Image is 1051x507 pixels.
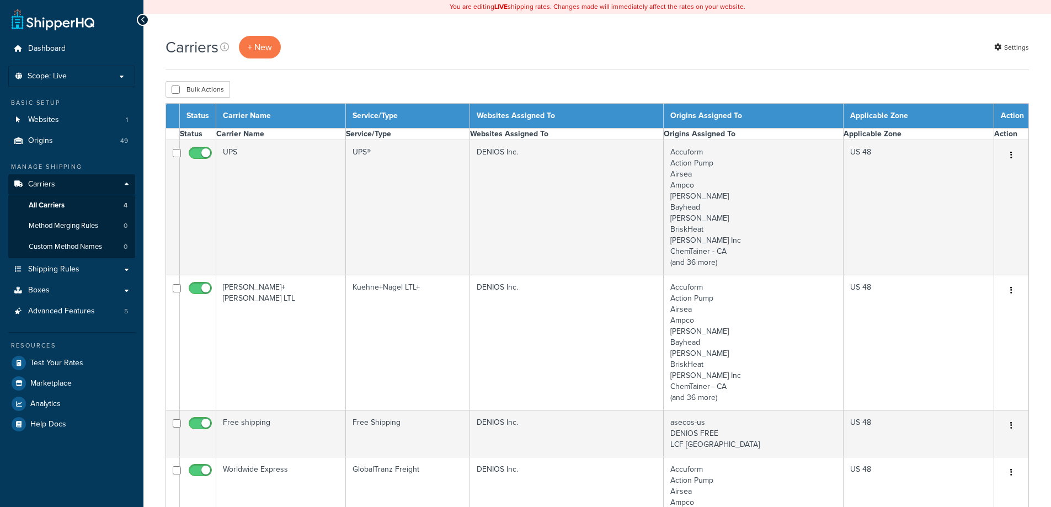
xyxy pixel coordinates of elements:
[8,131,135,151] a: Origins 49
[346,140,470,275] td: UPS®
[124,201,127,210] span: 4
[8,39,135,59] a: Dashboard
[28,286,50,295] span: Boxes
[346,410,470,457] td: Free Shipping
[216,129,346,140] th: Carrier Name
[8,373,135,393] a: Marketplace
[28,307,95,316] span: Advanced Features
[8,280,135,301] a: Boxes
[994,104,1029,129] th: Action
[8,195,135,216] a: All Carriers 4
[994,40,1029,55] a: Settings
[843,410,994,457] td: US 48
[216,140,346,275] td: UPS
[180,104,216,129] th: Status
[664,104,844,129] th: Origins Assigned To
[28,180,55,189] span: Carriers
[28,72,67,81] span: Scope: Live
[180,129,216,140] th: Status
[8,98,135,108] div: Basic Setup
[8,131,135,151] li: Origins
[28,115,59,125] span: Websites
[346,104,470,129] th: Service/Type
[30,420,66,429] span: Help Docs
[29,242,102,252] span: Custom Method Names
[166,36,218,58] h1: Carriers
[8,110,135,130] li: Websites
[664,410,844,457] td: asecos-us DENIOS FREE LCF [GEOGRAPHIC_DATA]
[8,353,135,373] a: Test Your Rates
[470,104,664,129] th: Websites Assigned To
[30,399,61,409] span: Analytics
[470,410,664,457] td: DENIOS Inc.
[8,237,135,257] li: Custom Method Names
[8,414,135,434] a: Help Docs
[470,129,664,140] th: Websites Assigned To
[28,44,66,54] span: Dashboard
[994,129,1029,140] th: Action
[124,307,128,316] span: 5
[29,201,65,210] span: All Carriers
[843,129,994,140] th: Applicable Zone
[239,36,281,58] a: + New
[30,379,72,388] span: Marketplace
[843,275,994,410] td: US 48
[124,242,127,252] span: 0
[126,115,128,125] span: 1
[216,410,346,457] td: Free shipping
[8,301,135,322] li: Advanced Features
[12,8,94,30] a: ShipperHQ Home
[8,174,135,195] a: Carriers
[664,275,844,410] td: Accuform Action Pump Airsea Ampco [PERSON_NAME] Bayhead [PERSON_NAME] BriskHeat [PERSON_NAME] Inc...
[470,140,664,275] td: DENIOS Inc.
[8,216,135,236] a: Method Merging Rules 0
[216,104,346,129] th: Carrier Name
[843,104,994,129] th: Applicable Zone
[28,265,79,274] span: Shipping Rules
[216,275,346,410] td: [PERSON_NAME]+[PERSON_NAME] LTL
[8,174,135,258] li: Carriers
[843,140,994,275] td: US 48
[346,275,470,410] td: Kuehne+Nagel LTL+
[28,136,53,146] span: Origins
[8,301,135,322] a: Advanced Features 5
[470,275,664,410] td: DENIOS Inc.
[8,195,135,216] li: All Carriers
[8,394,135,414] a: Analytics
[8,110,135,130] a: Websites 1
[120,136,128,146] span: 49
[29,221,98,231] span: Method Merging Rules
[30,359,83,368] span: Test Your Rates
[664,140,844,275] td: Accuform Action Pump Airsea Ampco [PERSON_NAME] Bayhead [PERSON_NAME] BriskHeat [PERSON_NAME] Inc...
[8,216,135,236] li: Method Merging Rules
[8,162,135,172] div: Manage Shipping
[124,221,127,231] span: 0
[8,259,135,280] a: Shipping Rules
[494,2,508,12] b: LIVE
[8,237,135,257] a: Custom Method Names 0
[346,129,470,140] th: Service/Type
[166,81,230,98] button: Bulk Actions
[8,341,135,350] div: Resources
[664,129,844,140] th: Origins Assigned To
